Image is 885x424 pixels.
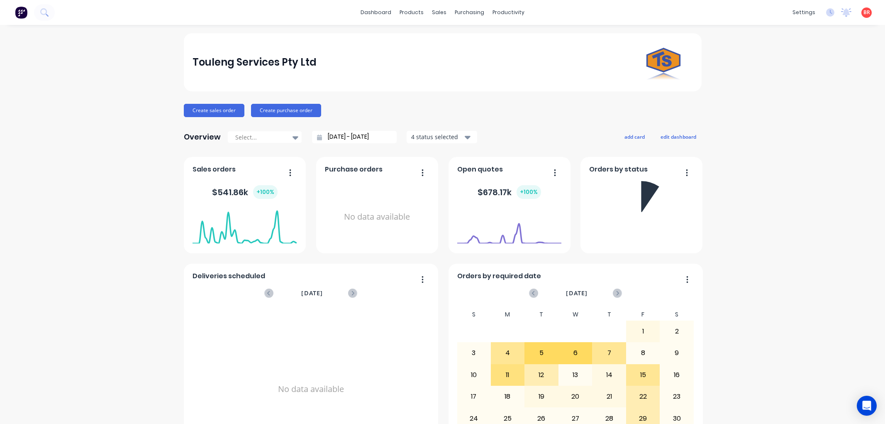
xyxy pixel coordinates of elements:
[627,321,660,342] div: 1
[491,343,524,363] div: 4
[184,104,244,117] button: Create sales order
[660,309,694,321] div: S
[478,185,541,199] div: $ 678.17k
[184,129,221,145] div: Overview
[626,309,660,321] div: F
[634,33,692,91] img: Touleng Services Pty Ltd
[589,164,648,174] span: Orders by status
[457,271,541,281] span: Orders by required date
[592,343,626,363] div: 7
[559,343,592,363] div: 6
[488,6,529,19] div: productivity
[592,365,626,385] div: 14
[525,365,558,385] div: 12
[592,309,626,321] div: T
[411,132,463,141] div: 4 status selected
[301,289,323,298] span: [DATE]
[325,178,429,256] div: No data available
[451,6,488,19] div: purchasing
[251,104,321,117] button: Create purchase order
[627,343,660,363] div: 8
[428,6,451,19] div: sales
[627,365,660,385] div: 15
[457,343,490,363] div: 3
[193,271,265,281] span: Deliveries scheduled
[525,343,558,363] div: 5
[660,386,693,407] div: 23
[457,365,490,385] div: 10
[457,386,490,407] div: 17
[325,164,383,174] span: Purchase orders
[517,185,541,199] div: + 100 %
[457,164,503,174] span: Open quotes
[491,365,524,385] div: 11
[660,321,693,342] div: 2
[655,131,702,142] button: edit dashboard
[356,6,395,19] a: dashboard
[395,6,428,19] div: products
[253,185,278,199] div: + 100 %
[558,309,592,321] div: W
[660,365,693,385] div: 16
[525,386,558,407] div: 19
[457,309,491,321] div: S
[566,289,588,298] span: [DATE]
[788,6,819,19] div: settings
[15,6,27,19] img: Factory
[619,131,650,142] button: add card
[491,309,525,321] div: M
[863,9,870,16] span: BR
[627,386,660,407] div: 22
[193,54,317,71] div: Touleng Services Pty Ltd
[592,386,626,407] div: 21
[491,386,524,407] div: 18
[857,396,877,416] div: Open Intercom Messenger
[212,185,278,199] div: $ 541.86k
[660,343,693,363] div: 9
[559,386,592,407] div: 20
[524,309,558,321] div: T
[193,164,236,174] span: Sales orders
[559,365,592,385] div: 13
[407,131,477,143] button: 4 status selected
